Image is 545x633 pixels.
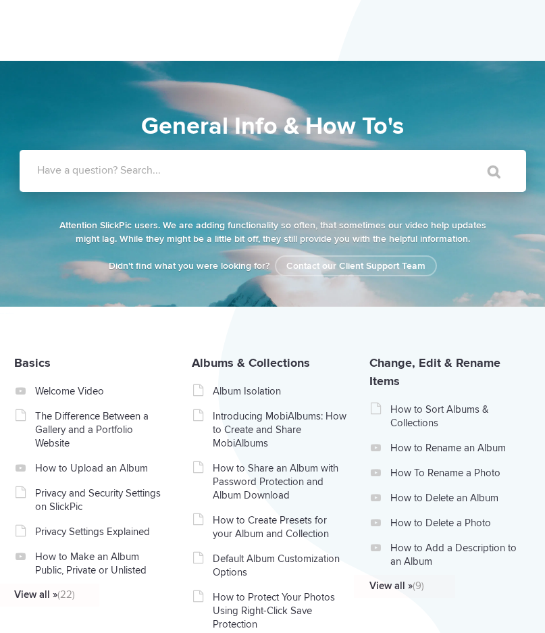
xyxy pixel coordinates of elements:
a: Privacy and Security Settings on SlickPic [35,486,170,513]
h1: General Info & How To's [27,108,518,145]
a: How to Create Presets for your Album and Collection [213,513,347,540]
a: How to Protect Your Photos Using Right-Click Save Protection [213,590,347,631]
a: How to Delete a Photo [390,516,525,530]
a: How to Sort Albums & Collections [390,403,525,430]
p: Attention SlickPic users. We are adding functionality so often, that sometimes our video help upd... [57,219,489,246]
a: How To Rename a Photo [390,466,525,480]
a: Change, Edit & Rename Items [369,355,500,388]
a: How to Rename an Album [390,441,525,455]
a: Album Isolation [213,384,347,398]
a: Basics [14,355,51,370]
a: Default Album Customization Options [213,552,347,579]
a: Albums & Collections [192,355,310,370]
a: How to Upload an Album [35,461,170,475]
a: How to Make an Album Public, Private or Unlisted [35,550,170,577]
a: Privacy Settings Explained [35,525,170,538]
label: Have a question? Search... [37,163,544,177]
a: Contact our Client Support Team [275,255,437,276]
a: How to Add a Description to an Album [390,541,525,568]
input:  [459,155,516,188]
a: The Difference Between a Gallery and a Portfolio Website [35,409,170,450]
p: Didn't find what you were looking for? [57,259,489,273]
a: Introducing MobiAlbums: How to Create and Share MobiAlbums [213,409,347,450]
a: How to Delete an Album [390,491,525,505]
a: How to Share an Album with Password Protection and Album Download [213,461,347,502]
a: Welcome Video [35,384,170,398]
